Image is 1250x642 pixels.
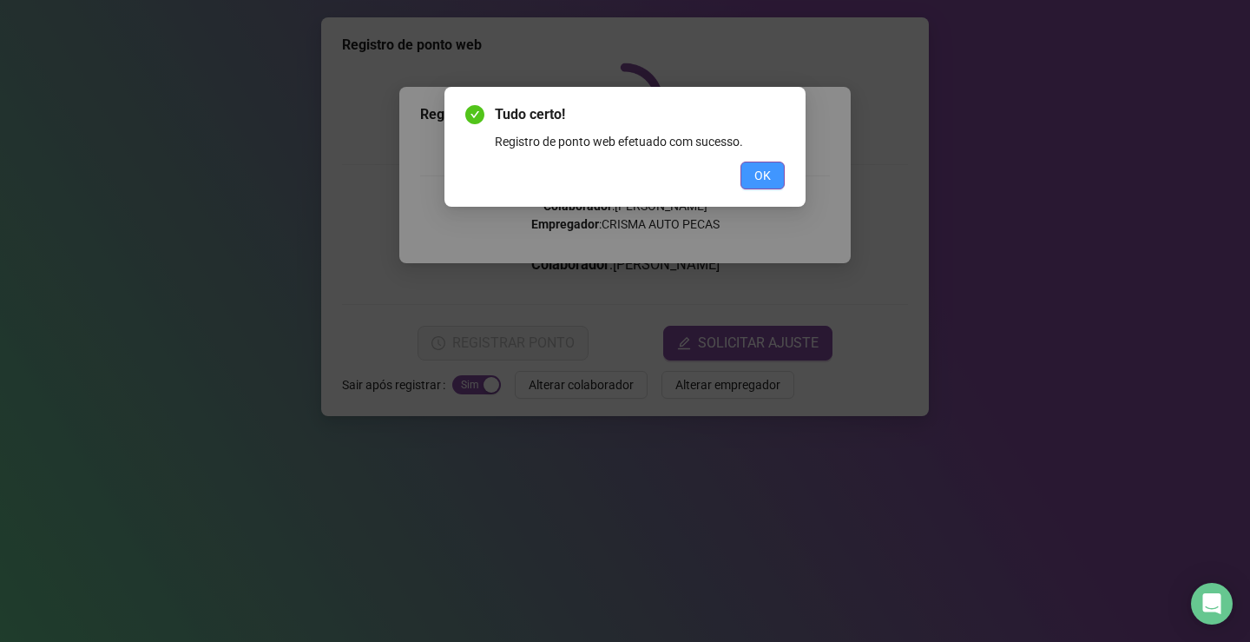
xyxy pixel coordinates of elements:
div: Open Intercom Messenger [1191,583,1233,625]
span: check-circle [465,105,484,124]
div: Registro de ponto web efetuado com sucesso. [495,132,785,151]
span: Tudo certo! [495,104,785,125]
button: OK [740,162,785,189]
span: OK [754,166,771,185]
